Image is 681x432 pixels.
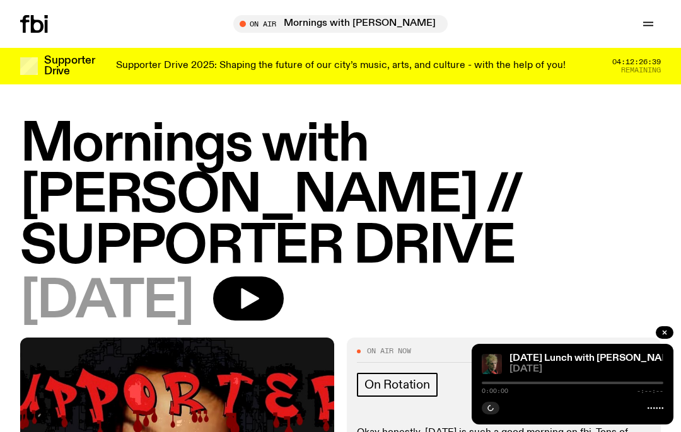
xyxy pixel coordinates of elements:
[20,276,193,327] span: [DATE]
[233,15,448,33] button: On AirMornings with [PERSON_NAME] // SUPPORTER DRIVE
[357,373,438,397] a: On Rotation
[621,67,661,74] span: Remaining
[44,55,95,77] h3: Supporter Drive
[482,354,502,374] img: Junipo
[116,60,566,72] p: Supporter Drive 2025: Shaping the future of our city’s music, arts, and culture - with the help o...
[509,365,663,374] span: [DATE]
[612,59,661,65] span: 04:12:26:39
[364,378,430,392] span: On Rotation
[482,388,508,394] span: 0:00:00
[20,120,661,273] h1: Mornings with [PERSON_NAME] // SUPPORTER DRIVE
[637,388,663,394] span: -:--:--
[367,348,411,355] span: On Air Now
